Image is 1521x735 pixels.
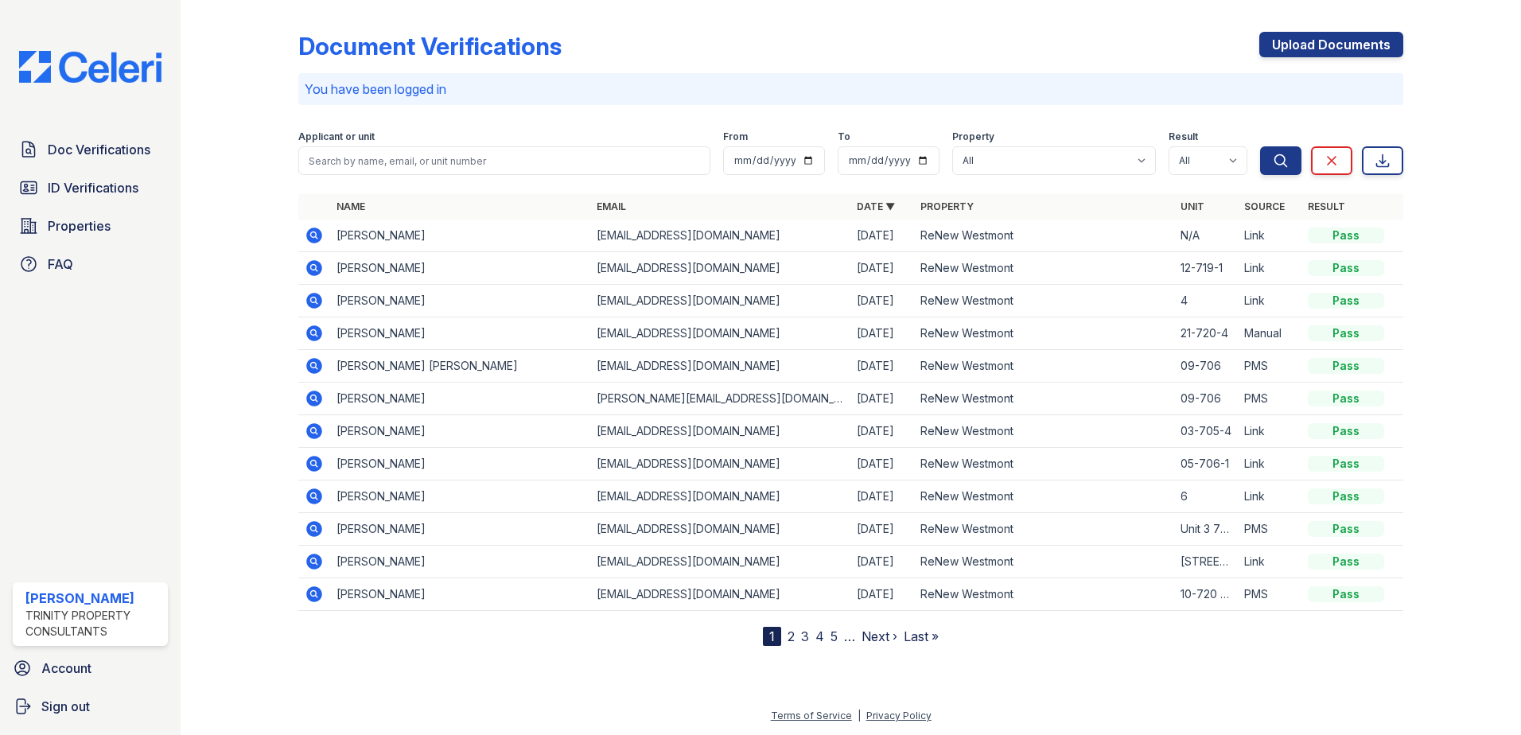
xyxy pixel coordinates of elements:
[1174,448,1238,480] td: 05-706-1
[850,415,914,448] td: [DATE]
[590,252,850,285] td: [EMAIL_ADDRESS][DOMAIN_NAME]
[850,480,914,513] td: [DATE]
[6,652,174,684] a: Account
[41,659,91,678] span: Account
[771,710,852,721] a: Terms of Service
[1174,513,1238,546] td: Unit 3 703
[914,220,1174,252] td: ReNew Westmont
[1238,448,1301,480] td: Link
[1174,220,1238,252] td: N/A
[330,317,590,350] td: [PERSON_NAME]
[1238,578,1301,611] td: PMS
[850,513,914,546] td: [DATE]
[590,317,850,350] td: [EMAIL_ADDRESS][DOMAIN_NAME]
[13,172,168,204] a: ID Verifications
[1308,488,1384,504] div: Pass
[330,513,590,546] td: [PERSON_NAME]
[330,546,590,578] td: [PERSON_NAME]
[330,578,590,611] td: [PERSON_NAME]
[1308,227,1384,243] div: Pass
[914,350,1174,383] td: ReNew Westmont
[1308,423,1384,439] div: Pass
[1169,130,1198,143] label: Result
[1308,200,1345,212] a: Result
[1238,350,1301,383] td: PMS
[41,697,90,716] span: Sign out
[1238,415,1301,448] td: Link
[590,513,850,546] td: [EMAIL_ADDRESS][DOMAIN_NAME]
[850,448,914,480] td: [DATE]
[914,415,1174,448] td: ReNew Westmont
[1238,513,1301,546] td: PMS
[844,627,855,646] span: …
[590,546,850,578] td: [EMAIL_ADDRESS][DOMAIN_NAME]
[920,200,974,212] a: Property
[590,285,850,317] td: [EMAIL_ADDRESS][DOMAIN_NAME]
[1308,325,1384,341] div: Pass
[866,710,932,721] a: Privacy Policy
[952,130,994,143] label: Property
[1244,200,1285,212] a: Source
[1308,554,1384,570] div: Pass
[1308,521,1384,537] div: Pass
[914,285,1174,317] td: ReNew Westmont
[13,210,168,242] a: Properties
[1174,546,1238,578] td: [STREET_ADDRESS]
[590,350,850,383] td: [EMAIL_ADDRESS][DOMAIN_NAME]
[590,480,850,513] td: [EMAIL_ADDRESS][DOMAIN_NAME]
[330,285,590,317] td: [PERSON_NAME]
[48,216,111,235] span: Properties
[1308,456,1384,472] div: Pass
[330,350,590,383] td: [PERSON_NAME] [PERSON_NAME]
[1238,220,1301,252] td: Link
[590,448,850,480] td: [EMAIL_ADDRESS][DOMAIN_NAME]
[330,448,590,480] td: [PERSON_NAME]
[1174,383,1238,415] td: 09-706
[914,513,1174,546] td: ReNew Westmont
[336,200,365,212] a: Name
[862,628,897,644] a: Next ›
[298,146,710,175] input: Search by name, email, or unit number
[1308,293,1384,309] div: Pass
[6,690,174,722] a: Sign out
[1174,285,1238,317] td: 4
[597,200,626,212] a: Email
[850,578,914,611] td: [DATE]
[850,350,914,383] td: [DATE]
[850,252,914,285] td: [DATE]
[330,383,590,415] td: [PERSON_NAME]
[1238,317,1301,350] td: Manual
[763,627,781,646] div: 1
[1308,586,1384,602] div: Pass
[1174,480,1238,513] td: 6
[1308,358,1384,374] div: Pass
[590,383,850,415] td: [PERSON_NAME][EMAIL_ADDRESS][DOMAIN_NAME]
[1238,252,1301,285] td: Link
[330,252,590,285] td: [PERSON_NAME]
[6,51,174,83] img: CE_Logo_Blue-a8612792a0a2168367f1c8372b55b34899dd931a85d93a1a3d3e32e68fde9ad4.png
[25,608,161,640] div: Trinity Property Consultants
[330,415,590,448] td: [PERSON_NAME]
[815,628,824,644] a: 4
[857,200,895,212] a: Date ▼
[914,578,1174,611] td: ReNew Westmont
[590,578,850,611] td: [EMAIL_ADDRESS][DOMAIN_NAME]
[1238,546,1301,578] td: Link
[1181,200,1204,212] a: Unit
[723,130,748,143] label: From
[914,252,1174,285] td: ReNew Westmont
[298,130,375,143] label: Applicant or unit
[13,134,168,165] a: Doc Verifications
[330,220,590,252] td: [PERSON_NAME]
[298,32,562,60] div: Document Verifications
[13,248,168,280] a: FAQ
[838,130,850,143] label: To
[850,383,914,415] td: [DATE]
[904,628,939,644] a: Last »
[1174,350,1238,383] td: 09-706
[25,589,161,608] div: [PERSON_NAME]
[48,140,150,159] span: Doc Verifications
[1174,252,1238,285] td: 12-719-1
[1308,391,1384,406] div: Pass
[305,80,1397,99] p: You have been logged in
